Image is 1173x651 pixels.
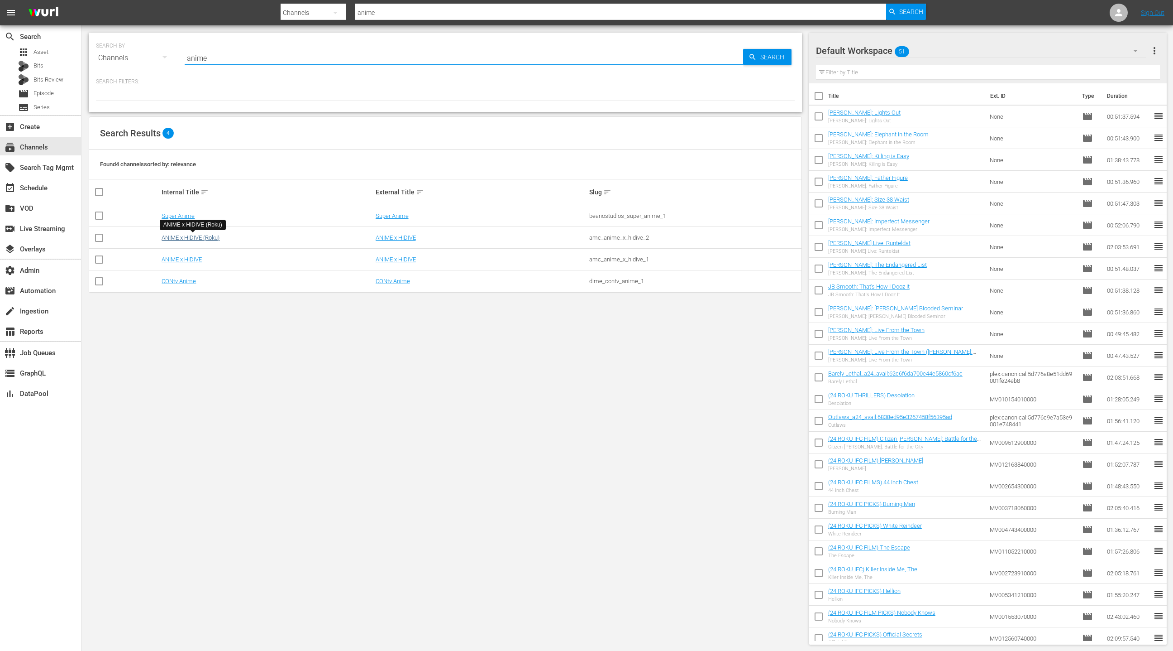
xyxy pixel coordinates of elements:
span: menu [5,7,16,18]
span: Episode [1082,263,1093,274]
div: [PERSON_NAME]: Father Figure [828,183,908,189]
span: reorder [1153,219,1164,230]
td: None [986,171,1079,193]
th: Ext. ID [985,83,1077,109]
div: External Title [376,187,586,198]
span: Admin [5,265,15,276]
div: ANIME x HIDIVE (Roku) [163,221,222,229]
td: 02:09:57.540 [1103,627,1153,649]
span: Episode [1082,176,1093,187]
span: reorder [1153,545,1164,556]
a: JB Smooth: That's How I Dooz It [828,283,910,290]
td: None [986,193,1079,214]
a: (24 ROKU IFC FILM) The Escape [828,544,910,551]
td: 01:57:26.806 [1103,540,1153,562]
span: reorder [1153,611,1164,622]
span: reorder [1153,328,1164,339]
span: Episode [1082,546,1093,557]
span: Search [899,4,923,20]
td: None [986,280,1079,301]
span: Episode [1082,220,1093,231]
a: ANIME x HIDIVE (Roku) [162,234,219,241]
span: Episode [1082,502,1093,513]
span: reorder [1153,111,1164,121]
span: Search [5,31,15,42]
span: Episode [1082,307,1093,318]
td: None [986,345,1079,366]
span: Schedule [5,183,15,193]
div: Hellion [828,596,901,602]
td: 01:28:05.249 [1103,388,1153,410]
span: reorder [1153,502,1164,513]
span: Bits Review [33,75,63,84]
div: Internal Title [162,187,372,198]
a: [PERSON_NAME]: Killing is Easy [828,153,909,159]
span: Episode [1082,589,1093,600]
span: Episode [1082,285,1093,296]
td: 01:56:41.120 [1103,410,1153,432]
span: Channels [5,142,15,153]
span: 4 [162,128,174,139]
div: amc_anime_x_hidive_1 [589,256,800,263]
div: Outlaws [828,422,952,428]
a: (24 ROKU IFC PICKS) Burning Man [828,501,915,507]
span: sort [416,188,424,196]
a: (24 ROKU IFC) Killer Inside Me, The [828,566,917,573]
div: [PERSON_NAME]: The Endangered List [828,270,927,276]
div: Bits [18,61,29,72]
span: reorder [1153,154,1164,165]
td: MV011052210000 [986,540,1079,562]
span: Episode [1082,481,1093,492]
span: reorder [1153,415,1164,426]
span: VOD [5,203,15,214]
a: (24 ROKU IFC FILM) [PERSON_NAME] [828,457,923,464]
td: 02:43:02.460 [1103,606,1153,627]
span: reorder [1153,306,1164,317]
span: Reports [5,326,15,337]
div: dime_contv_anime_1 [589,278,800,285]
span: reorder [1153,589,1164,600]
td: None [986,323,1079,345]
a: [PERSON_NAME]: The Endangered List [828,261,927,268]
td: MV002654300000 [986,475,1079,497]
a: Super Anime [376,212,409,219]
th: Type [1077,83,1101,109]
span: reorder [1153,567,1164,578]
a: Outlaws_a24_avail:6838ed95e3267458f56395ad [828,414,952,420]
span: reorder [1153,371,1164,382]
div: 44 Inch Chest [828,487,918,493]
a: Barely Lethal_a24_avail:62c6f6da700e44e5860cf6ac [828,370,963,377]
span: Episode [33,89,54,98]
span: Episode [1082,415,1093,426]
div: Burning Man [828,509,915,515]
div: Default Workspace [816,38,1146,63]
span: reorder [1153,285,1164,295]
span: Episode [1082,437,1093,448]
span: DataPool [5,388,15,399]
td: MV004743400000 [986,519,1079,540]
div: Killer Inside Me, The [828,574,917,580]
td: None [986,106,1079,127]
td: 01:55:20.247 [1103,584,1153,606]
a: [PERSON_NAME]: [PERSON_NAME] Blooded Seminar [828,305,963,312]
span: reorder [1153,350,1164,361]
td: 00:51:38.128 [1103,280,1153,301]
a: [PERSON_NAME]: Lights Out [828,109,901,116]
td: 02:05:40.416 [1103,497,1153,519]
a: [PERSON_NAME]: Imperfect Messenger [828,218,930,225]
a: (24 ROKU IFC PICKS) Official Secrets [828,631,922,638]
span: Episode [1082,350,1093,361]
span: reorder [1153,132,1164,143]
button: Search [886,4,926,20]
td: 02:03:51.668 [1103,366,1153,388]
span: Episode [1082,328,1093,339]
td: 01:36:12.767 [1103,519,1153,540]
a: [PERSON_NAME]: Size 38 Waist [828,196,909,203]
td: 02:03:53.691 [1103,236,1153,258]
div: amc_anime_x_hidive_2 [589,234,800,241]
td: 00:51:48.037 [1103,258,1153,280]
span: Create [5,121,15,132]
span: GraphQL [5,368,15,379]
span: reorder [1153,458,1164,469]
td: MV012163840000 [986,453,1079,475]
